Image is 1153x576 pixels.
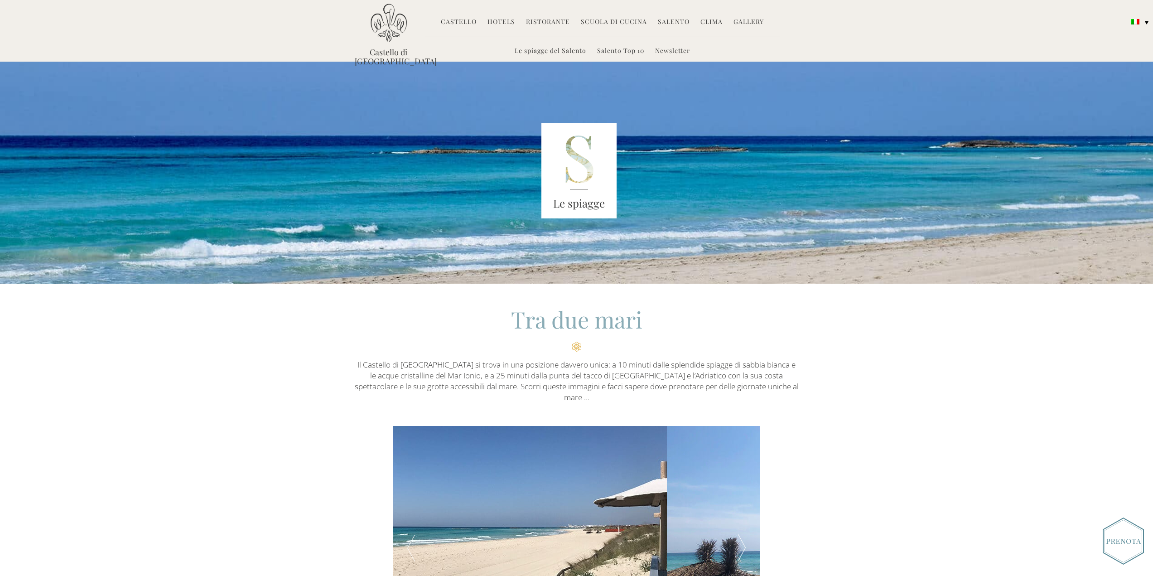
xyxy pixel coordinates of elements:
a: Hotels [487,17,515,28]
a: Le spiagge del Salento [515,46,586,57]
img: S_Lett_green.png [541,123,617,218]
img: Castello di Ugento [371,4,407,42]
a: Gallery [733,17,764,28]
a: Ristorante [526,17,570,28]
a: Clima [700,17,723,28]
span: Scorri queste immagini e facci sapere dove prenotare per delle giornate uniche al mare … [521,381,799,402]
span: dal mare. [487,381,519,392]
span: Il Castello di [GEOGRAPHIC_DATA] si trova in una posizione davvero unica: a 10 minuti dalle splen... [355,359,796,392]
h3: Le spiagge [541,195,617,212]
a: Salento [658,17,690,28]
h2: Tra due mari [355,304,799,352]
img: Italiano [1131,19,1139,24]
img: Book_Button_Italian.png [1103,518,1144,565]
a: Salento Top 10 [597,46,644,57]
a: Castello di [GEOGRAPHIC_DATA] [355,48,423,66]
a: Castello [441,17,477,28]
a: Scuola di Cucina [581,17,647,28]
a: Newsletter [655,46,690,57]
